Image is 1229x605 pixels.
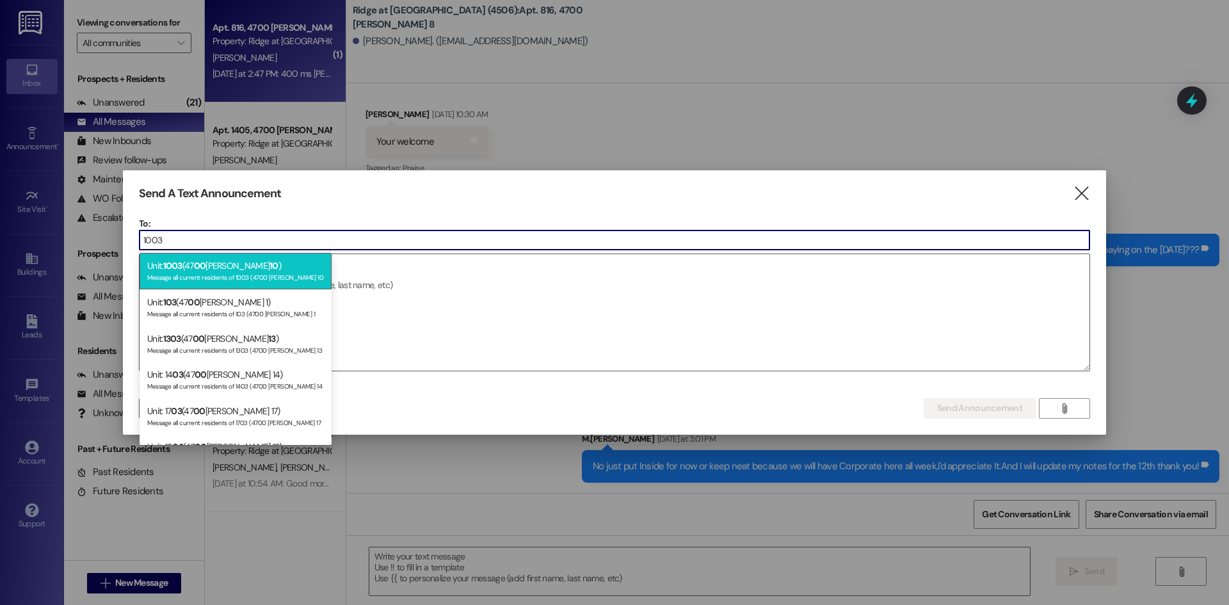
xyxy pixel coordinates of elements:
[140,362,332,398] div: Unit: 14 (47 [PERSON_NAME] 14)
[195,441,207,453] span: 00
[195,369,207,380] span: 00
[139,217,1090,230] p: To:
[147,271,324,282] div: Message all current residents of 1003 (4700 [PERSON_NAME] 10
[147,380,324,391] div: Message all current residents of 1403 (4700 [PERSON_NAME] 14
[269,260,278,271] span: 10
[140,398,332,435] div: Unit: 17 (47 [PERSON_NAME] 17)
[194,260,206,271] span: 00
[139,186,281,201] h3: Send A Text Announcement
[171,405,182,417] span: 03
[140,289,332,326] div: Unit: (47 [PERSON_NAME] 1)
[163,333,181,344] span: 1303
[193,333,205,344] span: 00
[140,253,332,289] div: Unit: (47 [PERSON_NAME] )
[1073,187,1090,200] i: 
[140,434,332,471] div: Unit: 18 (47 [PERSON_NAME] 18)
[163,260,182,271] span: 1003
[147,307,324,318] div: Message all current residents of 103 (4700 [PERSON_NAME] 1
[163,296,177,308] span: 103
[188,296,200,308] span: 00
[268,333,276,344] span: 13
[140,230,1089,250] input: Type to select the units, buildings, or communities you want to message. (e.g. 'Unit 1A', 'Buildi...
[147,416,324,427] div: Message all current residents of 1703 (4700 [PERSON_NAME] 17
[172,441,183,453] span: 03
[193,405,205,417] span: 00
[147,344,324,355] div: Message all current residents of 1303 (4700 [PERSON_NAME] 13
[140,326,332,362] div: Unit: (47 [PERSON_NAME] )
[172,369,183,380] span: 03
[139,378,289,398] label: Select announcement type (optional)
[924,398,1036,419] button: Send Announcement
[937,401,1022,415] span: Send Announcement
[1059,403,1069,414] i: 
